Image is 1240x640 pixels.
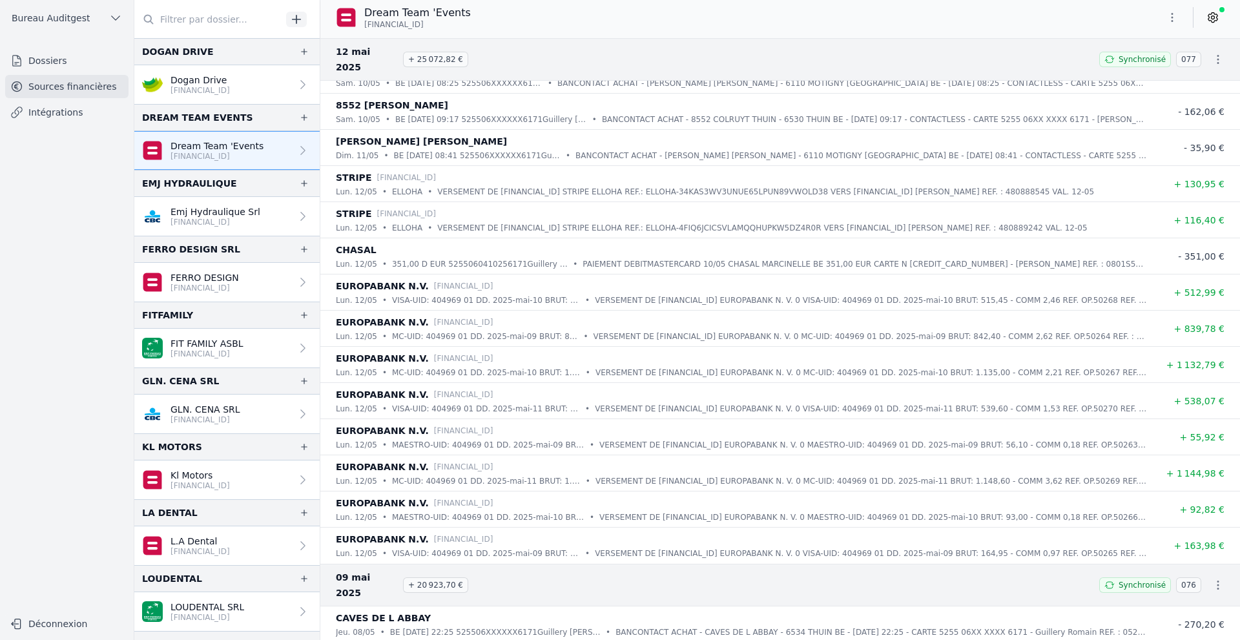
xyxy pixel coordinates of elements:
[428,185,432,198] div: •
[142,373,219,389] div: GLN. CENA SRL
[392,258,568,271] p: 351,00 D EUR 5255060410256171Guillery Romain
[615,626,1147,639] p: BANCONTACT ACHAT - CAVES DE L ABBAY - 6534 THUIN BE - [DATE] 22:25 - CARTE 5255 06XX XXXX 6171 - ...
[170,205,260,218] p: Emj Hydraulique Srl
[434,316,493,329] p: [FINANCIAL_ID]
[595,475,1147,488] p: VERSEMENT DE [FINANCIAL_ID] EUROPABANK N. V. 0 MC-UID: 404969 01 DD. 2025-mai-11 BRUT: 1.148,60 -...
[142,601,163,622] img: BNP_BE_BUSINESS_GEBABEBB.png
[392,222,422,234] p: ELLOHA
[336,44,398,75] span: 12 mai 2025
[382,511,387,524] div: •
[1119,54,1166,65] span: Synchronisé
[134,526,320,565] a: L.A Dental [FINANCIAL_ID]
[392,402,580,415] p: VISA-UID: 404969 01 DD. 2025-mai-11 BRUT: 539,60 - COMM 1,53 REF.OP.50270
[170,546,230,557] p: [FINANCIAL_ID]
[595,402,1147,415] p: VERSEMENT DE [FINANCIAL_ID] EUROPABANK N. V. 0 VISA-UID: 404969 01 DD. 2025-mai-11 BRUT: 539,60 -...
[336,98,448,113] p: 8552 [PERSON_NAME]
[1166,468,1224,479] span: + 1 144,98 €
[403,577,468,593] span: + 20 923,70 €
[595,366,1147,379] p: VERSEMENT DE [FINANCIAL_ID] EUROPABANK N. V. 0 MC-UID: 404969 01 DD. 2025-mai-10 BRUT: 1.135,00 -...
[392,439,584,451] p: MAESTRO-UID: 404969 01 DD. 2025-mai-09 BRUT: 56,10 - COMM 0,18 REF.OP.50263
[170,217,260,227] p: [FINANCIAL_ID]
[336,439,377,451] p: lun. 12/05
[1178,619,1224,630] span: - 270,20 €
[434,424,493,437] p: [FINANCIAL_ID]
[583,330,588,343] div: •
[142,505,198,521] div: LA DENTAL
[364,19,424,30] span: [FINANCIAL_ID]
[170,469,230,482] p: Kl Motors
[557,77,1147,90] p: BANCONTACT ACHAT - [PERSON_NAME] [PERSON_NAME] - 6110 MOTIGNY [GEOGRAPHIC_DATA] BE - [DATE] 08:25...
[382,439,387,451] div: •
[586,366,590,379] div: •
[590,439,594,451] div: •
[142,110,253,125] div: DREAM TEAM EVENTS
[142,470,163,490] img: belfius.png
[395,77,542,90] p: BE [DATE] 08:25 525506XXXXXX6171Guillery Romain
[1184,143,1224,153] span: - 35,90 €
[336,113,380,126] p: sam. 10/05
[142,206,163,227] img: CBC_CREGBEBB.png
[134,329,320,367] a: FIT FAMILY ASBL [FINANCIAL_ID]
[1179,504,1224,515] span: + 92,82 €
[336,134,507,149] p: [PERSON_NAME] [PERSON_NAME]
[392,294,580,307] p: VISA-UID: 404969 01 DD. 2025-mai-10 BRUT: 515,45 - COMM 2,46 REF.OP.50268
[382,258,387,271] div: •
[1176,52,1201,67] span: 077
[386,77,390,90] div: •
[336,330,377,343] p: lun. 12/05
[134,395,320,433] a: GLN. CENA SRL [FINANCIAL_ID]
[392,475,581,488] p: MC-UID: 404969 01 DD. 2025-mai-11 BRUT: 1.148,60 - COMM 3,62 REF.OP.50269
[566,149,570,162] div: •
[595,547,1147,560] p: VERSEMENT DE [FINANCIAL_ID] EUROPABANK N. V. 0 VISA-UID: 404969 01 DD. 2025-mai-09 BRUT: 164,95 -...
[142,571,202,586] div: LOUDENTAL
[142,176,237,191] div: EMJ HYDRAULIQUE
[336,77,380,90] p: sam. 10/05
[1173,287,1224,298] span: + 512,99 €
[336,610,431,626] p: CAVES DE L ABBAY
[395,113,587,126] p: BE [DATE] 09:17 525506XXXXXX6171Guillery [PERSON_NAME]
[336,351,429,366] p: EUROPABANK N.V.
[336,242,377,258] p: CHASAL
[170,612,244,623] p: [FINANCIAL_ID]
[134,197,320,236] a: Emj Hydraulique Srl [FINANCIAL_ID]
[394,149,561,162] p: BE [DATE] 08:41 525506XXXXXX6171Guillery [PERSON_NAME]
[428,222,432,234] div: •
[1178,251,1224,262] span: - 351,00 €
[142,307,193,323] div: FITFAMILY
[336,475,377,488] p: lun. 12/05
[170,283,239,293] p: [FINANCIAL_ID]
[336,570,398,601] span: 09 mai 2025
[134,65,320,104] a: Dogan Drive [FINANCIAL_ID]
[1166,360,1224,370] span: + 1 132,79 €
[142,140,163,161] img: belfius.png
[134,592,320,631] a: LOUDENTAL SRL [FINANCIAL_ID]
[437,185,1094,198] p: VERSEMENT DE [FINANCIAL_ID] STRIPE ELLOHA REF.: ELLOHA-34KAS3WV3UNUE65LPUN89VWOLD38 VERS [FINANCI...
[170,480,230,491] p: [FINANCIAL_ID]
[1178,107,1224,117] span: - 162,06 €
[1179,432,1224,442] span: + 55,92 €
[170,601,244,614] p: LOUDENTAL SRL
[590,511,594,524] div: •
[336,626,375,639] p: jeu. 08/05
[594,330,1147,343] p: VERSEMENT DE [FINANCIAL_ID] EUROPABANK N. V. 0 MC-UID: 404969 01 DD. 2025-mai-09 BRUT: 842,40 - C...
[1173,179,1224,189] span: + 130,95 €
[336,185,377,198] p: lun. 12/05
[170,337,243,350] p: FIT FAMILY ASBL
[142,535,163,556] img: belfius.png
[336,315,429,330] p: EUROPABANK N.V.
[434,497,493,510] p: [FINANCIAL_ID]
[575,149,1147,162] p: BANCONTACT ACHAT - [PERSON_NAME] [PERSON_NAME] - 6110 MOTIGNY [GEOGRAPHIC_DATA] BE - [DATE] 08:41...
[5,75,129,98] a: Sources financières
[12,12,90,25] span: Bureau Auditgest
[5,101,129,124] a: Intégrations
[336,387,429,402] p: EUROPABANK N.V.
[142,404,163,424] img: CBC_CREGBEBB.png
[434,280,493,293] p: [FINANCIAL_ID]
[142,338,163,358] img: BNP_BE_BUSINESS_GEBABEBB.png
[599,511,1147,524] p: VERSEMENT DE [FINANCIAL_ID] EUROPABANK N. V. 0 MAESTRO-UID: 404969 01 DD. 2025-mai-10 BRUT: 93,00...
[170,403,240,416] p: GLN. CENA SRL
[5,614,129,634] button: Déconnexion
[1173,324,1224,334] span: + 839,78 €
[1173,215,1224,225] span: + 116,40 €
[548,77,552,90] div: •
